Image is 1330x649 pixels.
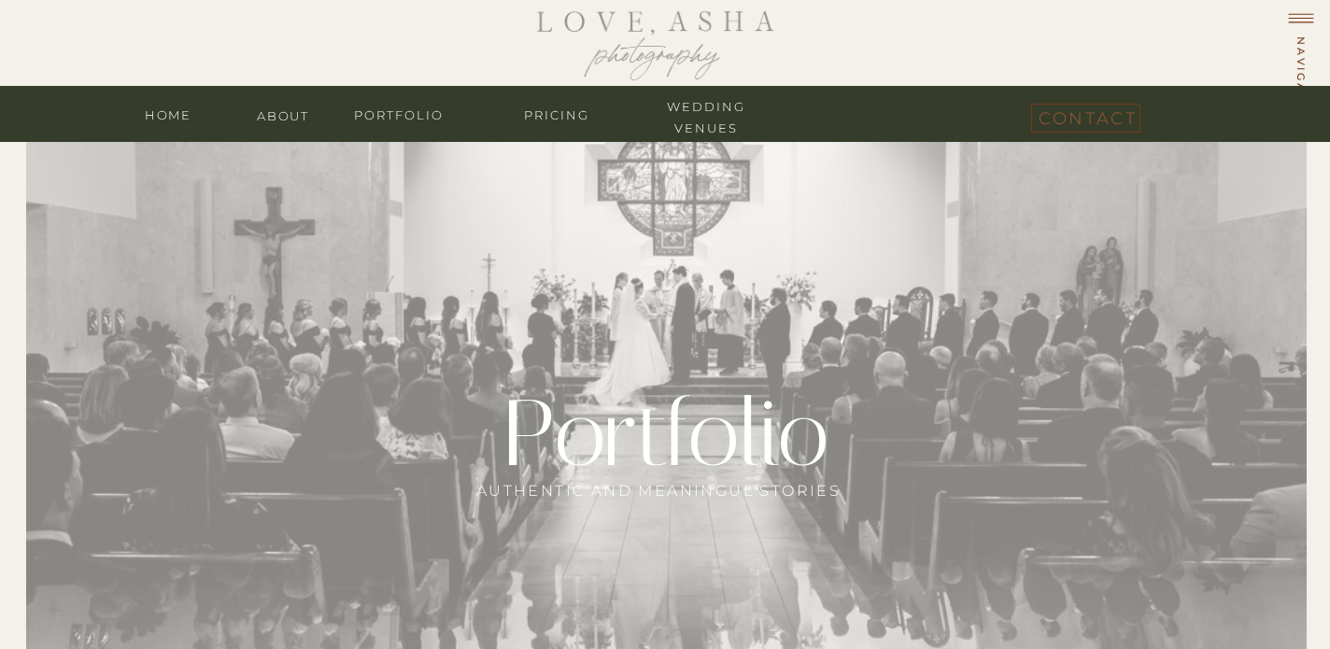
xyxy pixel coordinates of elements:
h1: navigate [1292,36,1309,120]
h1: Portfolio [498,377,833,471]
a: about [246,106,320,123]
a: contact [1039,104,1132,125]
a: portfolio [343,105,455,122]
a: home [131,105,205,122]
h3: Authentic and meaningul stories [474,478,843,495]
a: wedding venues [650,96,762,114]
a: Pricing [501,105,613,122]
